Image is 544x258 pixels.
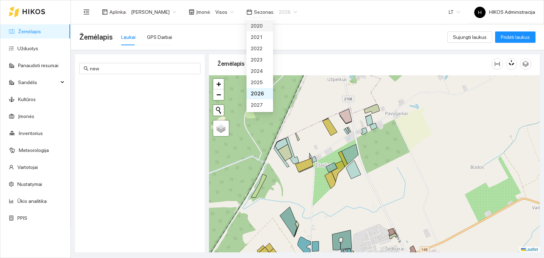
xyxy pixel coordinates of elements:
a: Leaflet [521,247,538,252]
div: 2024 [246,65,273,77]
button: menu-fold [79,5,93,19]
a: Žemėlapis [18,29,41,34]
div: 2023 [251,56,269,64]
a: Layers [213,121,229,136]
a: Meteorologija [19,147,49,153]
span: Aplinka : [109,8,127,16]
a: Zoom in [213,79,224,89]
div: 2027 [251,101,269,109]
a: Vartotojai [17,164,38,170]
div: 2022 [251,45,269,52]
span: 2026 [279,7,297,17]
div: 2026 [246,88,273,99]
button: Initiate a new search [213,105,224,116]
a: PPIS [17,215,27,221]
span: column-width [492,61,503,67]
a: Nustatymai [17,181,42,187]
div: Laukai [121,33,136,41]
span: HIKOS Administracija [474,9,535,15]
a: Ūkio analitika [17,198,47,204]
span: Pridėti laukus [501,33,530,41]
span: calendar [246,9,252,15]
div: Žemėlapis [217,54,492,74]
span: − [216,90,221,99]
a: Užduotys [17,46,38,51]
div: 2025 [246,77,273,88]
span: H [478,7,482,18]
div: 2020 [251,22,269,30]
div: 2027 [246,99,273,111]
span: shop [189,9,194,15]
span: Paulius [131,7,176,17]
a: Sujungti laukus [447,34,492,40]
span: layout [102,9,108,15]
div: 2021 [246,31,273,43]
div: 2020 [246,20,273,31]
div: 2026 [251,90,269,98]
span: LT [449,7,460,17]
div: 2024 [251,67,269,75]
div: 2023 [246,54,273,65]
span: Sandėlis [18,75,58,89]
div: 2021 [251,33,269,41]
span: Įmonė : [196,8,211,16]
span: Sujungti laukus [453,33,487,41]
div: GPS Darbai [147,33,172,41]
a: Įmonės [18,113,34,119]
span: menu-fold [83,9,90,15]
a: Kultūros [18,96,36,102]
span: Visos [215,7,234,17]
span: Žemėlapis [79,31,113,43]
a: Pridėti laukus [495,34,535,40]
div: 2022 [246,43,273,54]
span: + [216,80,221,88]
input: Paieška [90,65,196,72]
a: Panaudoti resursai [18,63,58,68]
button: column-width [492,58,503,70]
a: Zoom out [213,89,224,100]
div: 2025 [251,78,269,86]
a: Inventorius [19,130,43,136]
button: Sujungti laukus [447,31,492,43]
span: search [84,66,89,71]
button: Pridėti laukus [495,31,535,43]
span: Sezonas : [254,8,274,16]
